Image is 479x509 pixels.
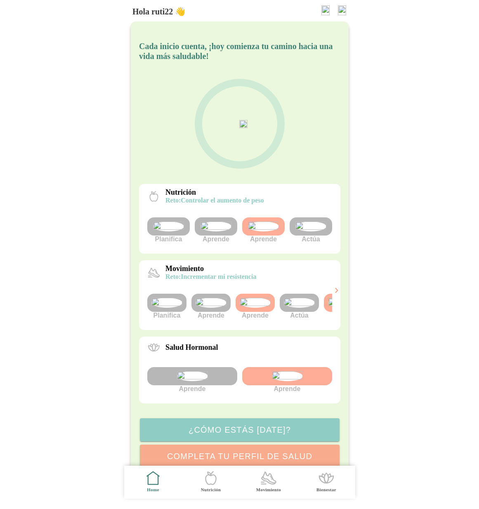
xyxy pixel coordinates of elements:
p: Controlar el aumento de peso [165,197,264,204]
div: Planifica [147,217,190,243]
div: Aprende [242,217,285,243]
div: Aprende [242,367,332,393]
p: Movimiento [165,264,256,273]
div: Actúa [280,294,319,319]
div: Planifica [147,294,186,319]
p: Salud Hormonal [165,343,218,352]
h5: Cada inicio cuenta, ¡hoy comienza tu camino hacia una vida más saludable! [139,41,340,61]
ion-button: ¿Cómo estás [DATE]? [140,418,340,441]
span: reto: [165,197,181,204]
div: Actúa [324,294,363,319]
div: Aprende [147,367,237,393]
h5: Hola ruti22 👋 [132,7,185,16]
ion-label: Nutrición [201,487,220,493]
ion-label: Home [147,487,159,493]
div: Actúa [290,217,332,243]
ion-button: Completa tu perfil de salud [140,445,340,468]
div: Aprende [236,294,275,319]
ion-label: Bienestar [316,487,336,493]
div: Aprende [195,217,237,243]
p: Incrementar mi resistencia [165,273,256,280]
span: reto: [165,273,181,280]
div: Aprende [191,294,231,319]
p: Nutrición [165,188,264,197]
ion-label: Movimiento [256,487,281,493]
